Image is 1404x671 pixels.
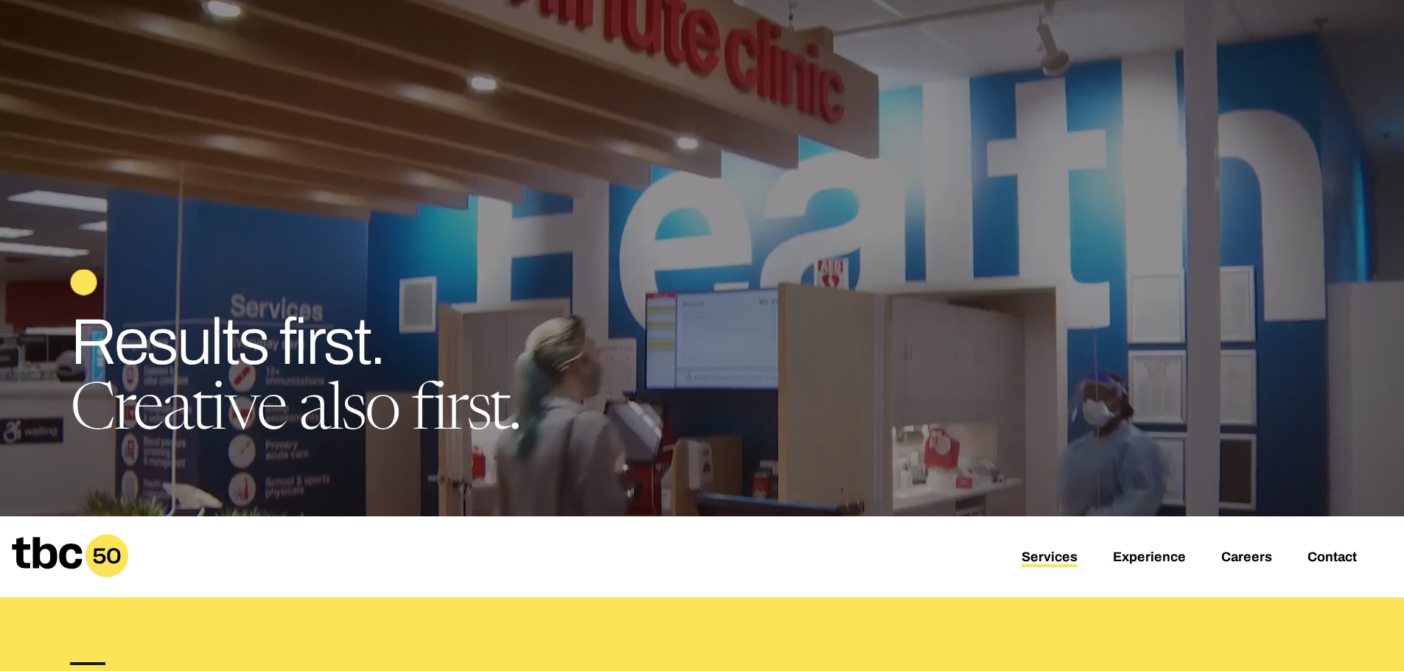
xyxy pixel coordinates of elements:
span: Results first. [70,307,384,377]
span: Creative also first. [70,381,519,446]
a: Home [12,567,128,583]
a: Contact [1307,549,1357,567]
a: Services [1021,549,1078,567]
a: Careers [1221,549,1272,567]
a: Experience [1113,549,1186,567]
